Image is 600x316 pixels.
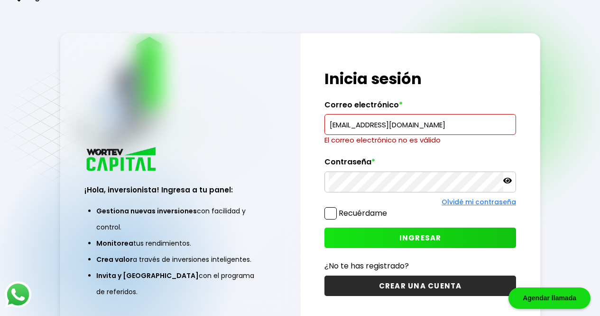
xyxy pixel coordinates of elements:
img: logos_whatsapp-icon.242b2217.svg [5,281,31,308]
label: Contraseña [324,157,516,172]
span: Gestiona nuevas inversiones [96,206,197,216]
h3: ¡Hola, inversionista! Ingresa a tu panel: [84,184,276,195]
span: Crea valor [96,255,133,264]
li: con facilidad y control. [96,203,264,235]
button: INGRESAR [324,228,516,248]
a: Olvidé mi contraseña [442,197,516,207]
a: ¿No te has registrado?CREAR UNA CUENTA [324,260,516,296]
li: con el programa de referidos. [96,268,264,300]
span: INGRESAR [399,233,442,243]
input: hola@wortev.capital [329,115,512,134]
label: Recuérdame [339,208,387,219]
span: Invita y [GEOGRAPHIC_DATA] [96,271,199,280]
li: a través de inversiones inteligentes. [96,251,264,268]
span: Monitorea [96,239,133,248]
label: Correo electrónico [324,100,516,115]
img: logo_wortev_capital [84,146,159,174]
p: ¿No te has registrado? [324,260,516,272]
p: El correo electrónico no es válido [324,135,516,145]
h1: Inicia sesión [324,67,516,90]
button: CREAR UNA CUENTA [324,276,516,296]
div: Agendar llamada [508,287,591,309]
li: tus rendimientos. [96,235,264,251]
